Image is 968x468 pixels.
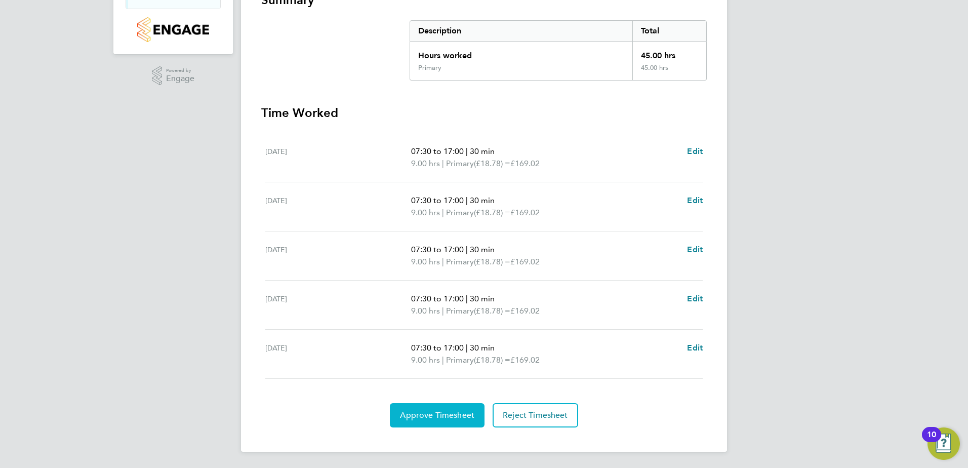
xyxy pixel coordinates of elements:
span: Edit [687,146,703,156]
span: (£18.78) = [474,257,510,266]
div: 45.00 hrs [632,42,706,64]
div: 10 [927,435,936,448]
span: (£18.78) = [474,159,510,168]
span: (£18.78) = [474,306,510,316]
span: 9.00 hrs [411,208,440,217]
h3: Time Worked [261,105,707,121]
span: Edit [687,245,703,254]
span: 07:30 to 17:00 [411,294,464,303]
span: 9.00 hrs [411,355,440,365]
span: | [466,294,468,303]
span: | [442,306,444,316]
div: Hours worked [410,42,632,64]
span: 30 min [470,146,495,156]
button: Approve Timesheet [390,403,485,427]
span: Edit [687,294,703,303]
span: | [442,159,444,168]
button: Open Resource Center, 10 new notifications [927,427,960,460]
div: [DATE] [265,293,411,317]
span: (£18.78) = [474,355,510,365]
span: | [466,146,468,156]
span: (£18.78) = [474,208,510,217]
a: Go to home page [126,17,221,42]
span: 9.00 hrs [411,306,440,316]
span: 07:30 to 17:00 [411,146,464,156]
span: 9.00 hrs [411,257,440,266]
span: £169.02 [510,355,540,365]
span: 30 min [470,245,495,254]
div: [DATE] [265,244,411,268]
span: Powered by [166,66,194,75]
span: | [466,196,468,205]
span: 07:30 to 17:00 [411,343,464,353]
a: Edit [687,244,703,256]
button: Reject Timesheet [493,403,578,427]
span: £169.02 [510,208,540,217]
span: 07:30 to 17:00 [411,245,464,254]
a: Edit [687,145,703,158]
div: Description [410,21,632,41]
span: 30 min [470,196,495,205]
span: £169.02 [510,306,540,316]
div: [DATE] [265,145,411,170]
a: Powered byEngage [152,66,195,86]
span: £169.02 [510,159,540,168]
span: Primary [446,158,474,170]
a: Edit [687,342,703,354]
span: Engage [166,74,194,83]
div: Summary [410,20,707,81]
span: 30 min [470,343,495,353]
div: [DATE] [265,342,411,366]
span: | [442,208,444,217]
span: | [442,355,444,365]
span: Primary [446,305,474,317]
span: | [466,343,468,353]
span: 07:30 to 17:00 [411,196,464,205]
span: Reject Timesheet [503,410,568,420]
span: 30 min [470,294,495,303]
span: Edit [687,343,703,353]
span: Edit [687,196,703,205]
img: countryside-properties-logo-retina.png [137,17,209,42]
span: Primary [446,207,474,219]
div: Primary [418,64,441,72]
span: 9.00 hrs [411,159,440,168]
span: | [442,257,444,266]
span: Approve Timesheet [400,410,474,420]
a: Edit [687,293,703,305]
div: Total [632,21,706,41]
a: Edit [687,194,703,207]
span: Primary [446,354,474,366]
span: | [466,245,468,254]
span: £169.02 [510,257,540,266]
div: 45.00 hrs [632,64,706,80]
span: Primary [446,256,474,268]
div: [DATE] [265,194,411,219]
